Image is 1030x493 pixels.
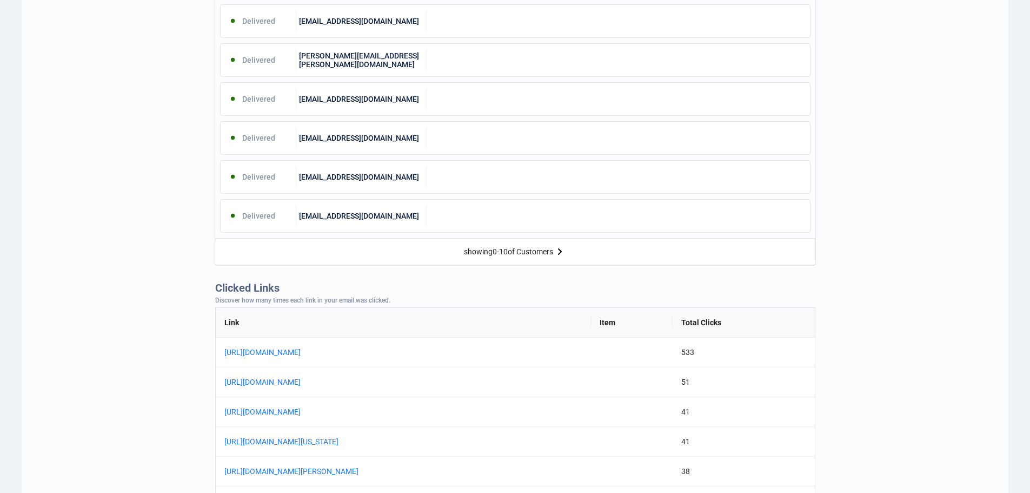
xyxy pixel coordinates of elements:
td: 41 [673,397,815,427]
img: right-arrow.svg [553,245,566,258]
th: Item [591,308,673,338]
td: 41 [673,427,815,457]
div: Delivered [221,88,297,110]
div: [EMAIL_ADDRESS][DOMAIN_NAME] [296,127,427,149]
a: [URL][DOMAIN_NAME] [224,376,495,388]
a: [URL][DOMAIN_NAME][US_STATE] [224,436,495,448]
div: Clicked Links [215,282,815,294]
th: Total Clicks [673,308,815,338]
a: [URL][DOMAIN_NAME] [224,406,495,418]
div: [EMAIL_ADDRESS][DOMAIN_NAME] [296,166,427,188]
div: [PERSON_NAME][EMAIL_ADDRESS][PERSON_NAME][DOMAIN_NAME] [296,49,427,71]
div: Delivered [221,49,297,71]
div: [EMAIL_ADDRESS][DOMAIN_NAME] [296,10,427,32]
td: 38 [673,457,815,487]
div: [EMAIL_ADDRESS][DOMAIN_NAME] [296,205,427,227]
th: Link [216,308,591,338]
div: Discover how many times each link in your email was clicked. [215,297,815,305]
div: Delivered [221,166,297,188]
div: showing 0 - 10 of Customers [464,247,553,256]
td: 533 [673,338,815,367]
td: 51 [673,367,815,397]
div: Delivered [221,127,297,149]
div: Delivered [221,205,297,227]
a: [URL][DOMAIN_NAME][PERSON_NAME] [224,465,495,477]
div: Delivered [221,10,297,32]
a: [URL][DOMAIN_NAME] [224,346,495,358]
div: [EMAIL_ADDRESS][DOMAIN_NAME] [296,88,427,110]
